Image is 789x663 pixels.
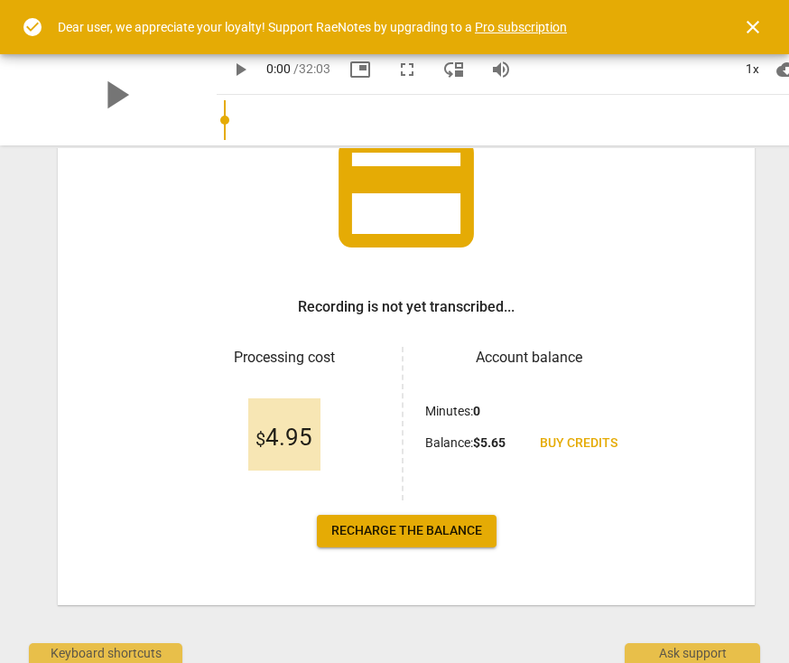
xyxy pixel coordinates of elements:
p: Balance : [425,434,506,453]
span: play_arrow [92,71,139,118]
span: 4.95 [255,425,312,452]
span: Recharge the balance [331,522,482,540]
b: 0 [473,404,480,418]
span: play_arrow [229,59,251,80]
span: $ [255,428,265,450]
h3: Recording is not yet transcribed... [298,296,515,318]
button: Fullscreen [391,53,423,86]
button: Picture in picture [344,53,376,86]
span: fullscreen [396,59,418,80]
span: picture_in_picture [349,59,371,80]
button: Play [224,53,256,86]
span: credit_card [325,112,487,275]
a: Buy credits [525,427,632,460]
span: / 32:03 [293,61,330,76]
button: Volume [485,53,517,86]
span: close [742,16,764,38]
div: Ask support [625,643,760,663]
div: 1x [735,55,769,84]
a: Pro subscription [475,20,567,34]
a: Recharge the balance [317,515,497,547]
span: 0:00 [266,61,291,76]
span: Buy credits [540,434,617,453]
b: $ 5.65 [473,435,506,450]
button: Close [731,5,775,49]
div: Dear user, we appreciate your loyalty! Support RaeNotes by upgrading to a [58,18,567,37]
p: Minutes : [425,402,480,421]
span: check_circle [22,16,43,38]
span: volume_up [490,59,512,80]
h3: Processing cost [181,347,387,369]
h3: Account balance [425,347,632,369]
button: View player as separate pane [438,53,470,86]
div: Keyboard shortcuts [29,643,182,663]
span: move_down [443,59,465,80]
